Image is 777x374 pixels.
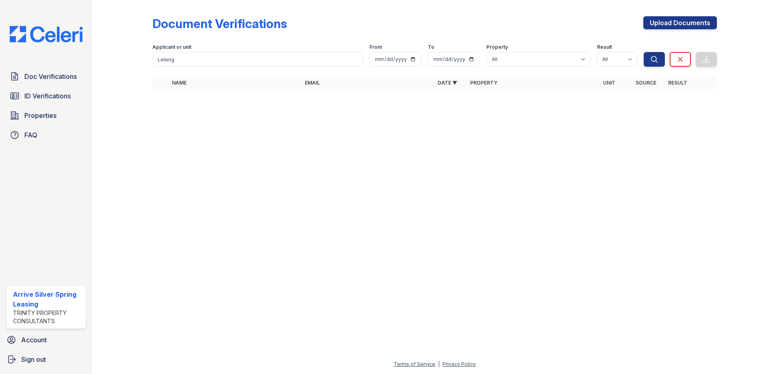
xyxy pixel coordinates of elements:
[438,361,440,367] div: |
[24,72,77,81] span: Doc Verifications
[13,289,82,309] div: Arrive Silver Spring Leasing
[7,88,86,104] a: ID Verifications
[172,80,187,86] a: Name
[13,309,82,325] div: Trinity Property Consultants
[152,16,287,31] div: Document Verifications
[394,361,435,367] a: Terms of Service
[636,80,656,86] a: Source
[7,68,86,85] a: Doc Verifications
[369,44,382,50] label: From
[7,107,86,124] a: Properties
[428,44,434,50] label: To
[7,127,86,143] a: FAQ
[24,111,56,120] span: Properties
[470,80,497,86] a: Property
[486,44,508,50] label: Property
[152,52,363,67] input: Search by name, email, or unit number
[24,130,37,140] span: FAQ
[603,80,615,86] a: Unit
[438,80,457,86] a: Date ▼
[21,354,46,364] span: Sign out
[305,80,320,86] a: Email
[24,91,71,101] span: ID Verifications
[668,80,687,86] a: Result
[3,332,89,348] a: Account
[152,44,191,50] label: Applicant or unit
[3,351,89,367] a: Sign out
[743,341,769,366] iframe: chat widget
[643,16,717,29] a: Upload Documents
[443,361,476,367] a: Privacy Policy
[21,335,47,345] span: Account
[3,26,89,42] img: CE_Logo_Blue-a8612792a0a2168367f1c8372b55b34899dd931a85d93a1a3d3e32e68fde9ad4.png
[597,44,612,50] label: Result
